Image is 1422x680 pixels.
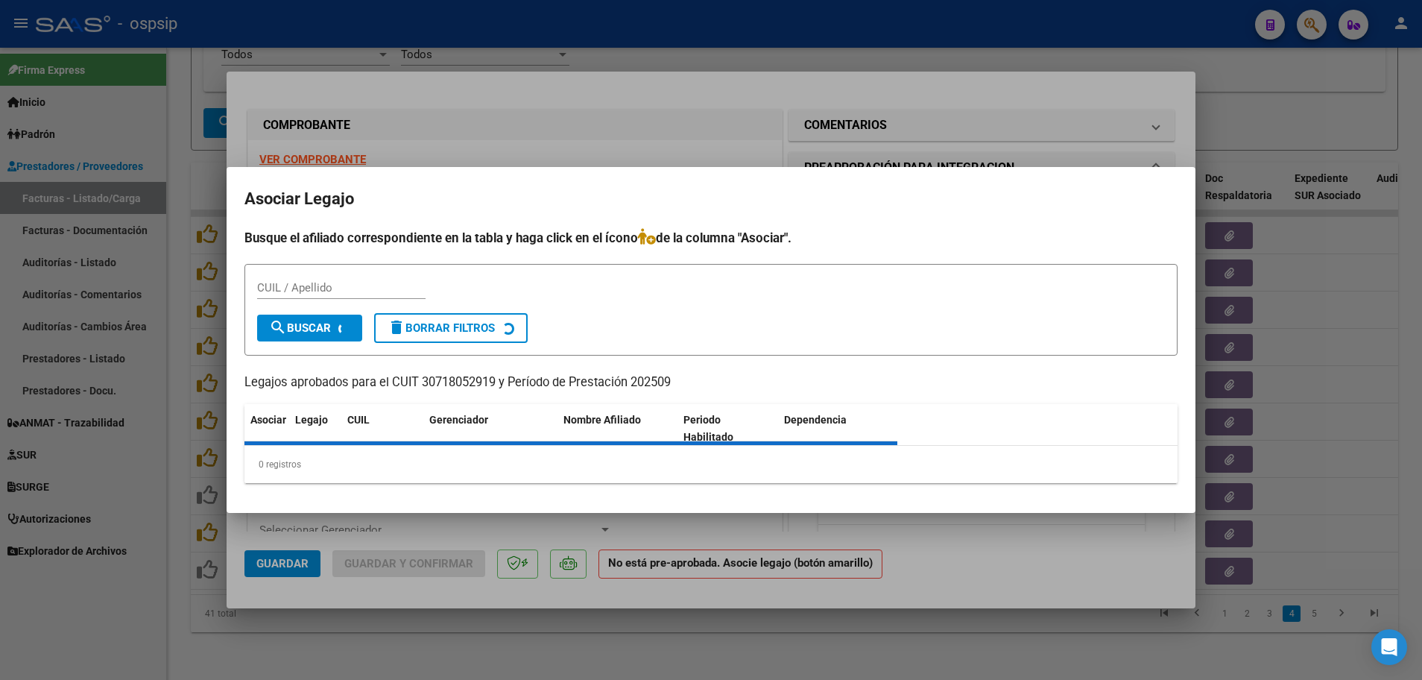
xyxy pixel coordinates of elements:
[374,313,528,343] button: Borrar Filtros
[677,404,778,453] datatable-header-cell: Periodo Habilitado
[244,404,289,453] datatable-header-cell: Asociar
[244,374,1178,392] p: Legajos aprobados para el CUIT 30718052919 y Período de Prestación 202509
[244,185,1178,213] h2: Asociar Legajo
[295,414,328,426] span: Legajo
[388,318,405,336] mat-icon: delete
[250,414,286,426] span: Asociar
[289,404,341,453] datatable-header-cell: Legajo
[784,414,847,426] span: Dependencia
[388,321,495,335] span: Borrar Filtros
[429,414,488,426] span: Gerenciador
[269,318,287,336] mat-icon: search
[244,446,1178,483] div: 0 registros
[269,321,331,335] span: Buscar
[244,228,1178,248] h4: Busque el afiliado correspondiente en la tabla y haga click en el ícono de la columna "Asociar".
[683,414,733,443] span: Periodo Habilitado
[557,404,677,453] datatable-header-cell: Nombre Afiliado
[341,404,423,453] datatable-header-cell: CUIL
[1371,629,1407,665] div: Open Intercom Messenger
[257,315,362,341] button: Buscar
[423,404,557,453] datatable-header-cell: Gerenciador
[347,414,370,426] span: CUIL
[563,414,641,426] span: Nombre Afiliado
[778,404,898,453] datatable-header-cell: Dependencia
